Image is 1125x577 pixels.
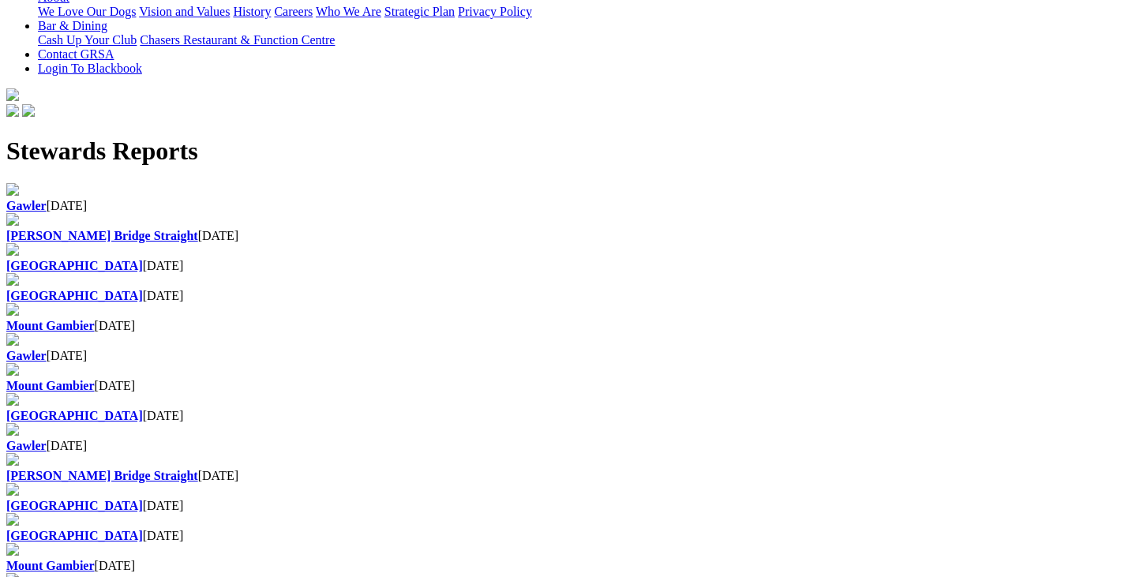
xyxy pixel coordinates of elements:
[6,483,19,496] img: file-red.svg
[6,363,19,376] img: file-red.svg
[6,259,1119,273] div: [DATE]
[6,289,1119,303] div: [DATE]
[38,5,136,18] a: We Love Our Dogs
[6,349,47,362] a: Gawler
[6,319,1119,333] div: [DATE]
[6,199,1119,213] div: [DATE]
[6,213,19,226] img: file-red.svg
[6,469,1119,483] div: [DATE]
[38,33,1119,47] div: Bar & Dining
[6,409,143,422] a: [GEOGRAPHIC_DATA]
[140,33,335,47] a: Chasers Restaurant & Function Centre
[139,5,230,18] a: Vision and Values
[6,303,19,316] img: file-red.svg
[38,62,142,75] a: Login To Blackbook
[6,529,1119,543] div: [DATE]
[6,104,19,117] img: facebook.svg
[6,333,19,346] img: file-red.svg
[6,379,95,392] a: Mount Gambier
[6,559,95,572] a: Mount Gambier
[6,289,143,302] a: [GEOGRAPHIC_DATA]
[22,104,35,117] img: twitter.svg
[6,137,1119,166] h1: Stewards Reports
[38,5,1119,19] div: About
[233,5,271,18] a: History
[38,33,137,47] a: Cash Up Your Club
[6,513,19,526] img: file-red.svg
[6,499,143,512] a: [GEOGRAPHIC_DATA]
[6,409,1119,423] div: [DATE]
[6,439,47,452] a: Gawler
[6,273,19,286] img: file-red.svg
[6,229,1119,243] div: [DATE]
[6,259,143,272] a: [GEOGRAPHIC_DATA]
[6,439,1119,453] div: [DATE]
[38,47,114,61] a: Contact GRSA
[6,199,47,212] a: Gawler
[38,19,107,32] a: Bar & Dining
[6,393,19,406] img: file-red.svg
[6,559,1119,573] div: [DATE]
[6,183,19,196] img: file-red.svg
[274,5,313,18] a: Careers
[6,499,1119,513] div: [DATE]
[6,379,1119,393] div: [DATE]
[6,243,19,256] img: file-red.svg
[6,229,198,242] a: [PERSON_NAME] Bridge Straight
[6,349,1119,363] div: [DATE]
[384,5,455,18] a: Strategic Plan
[6,423,19,436] img: file-red.svg
[6,543,19,556] img: file-red.svg
[458,5,532,18] a: Privacy Policy
[6,319,95,332] a: Mount Gambier
[316,5,381,18] a: Who We Are
[6,453,19,466] img: file-red.svg
[6,469,198,482] a: [PERSON_NAME] Bridge Straight
[6,88,19,101] img: logo-grsa-white.png
[6,529,143,542] a: [GEOGRAPHIC_DATA]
